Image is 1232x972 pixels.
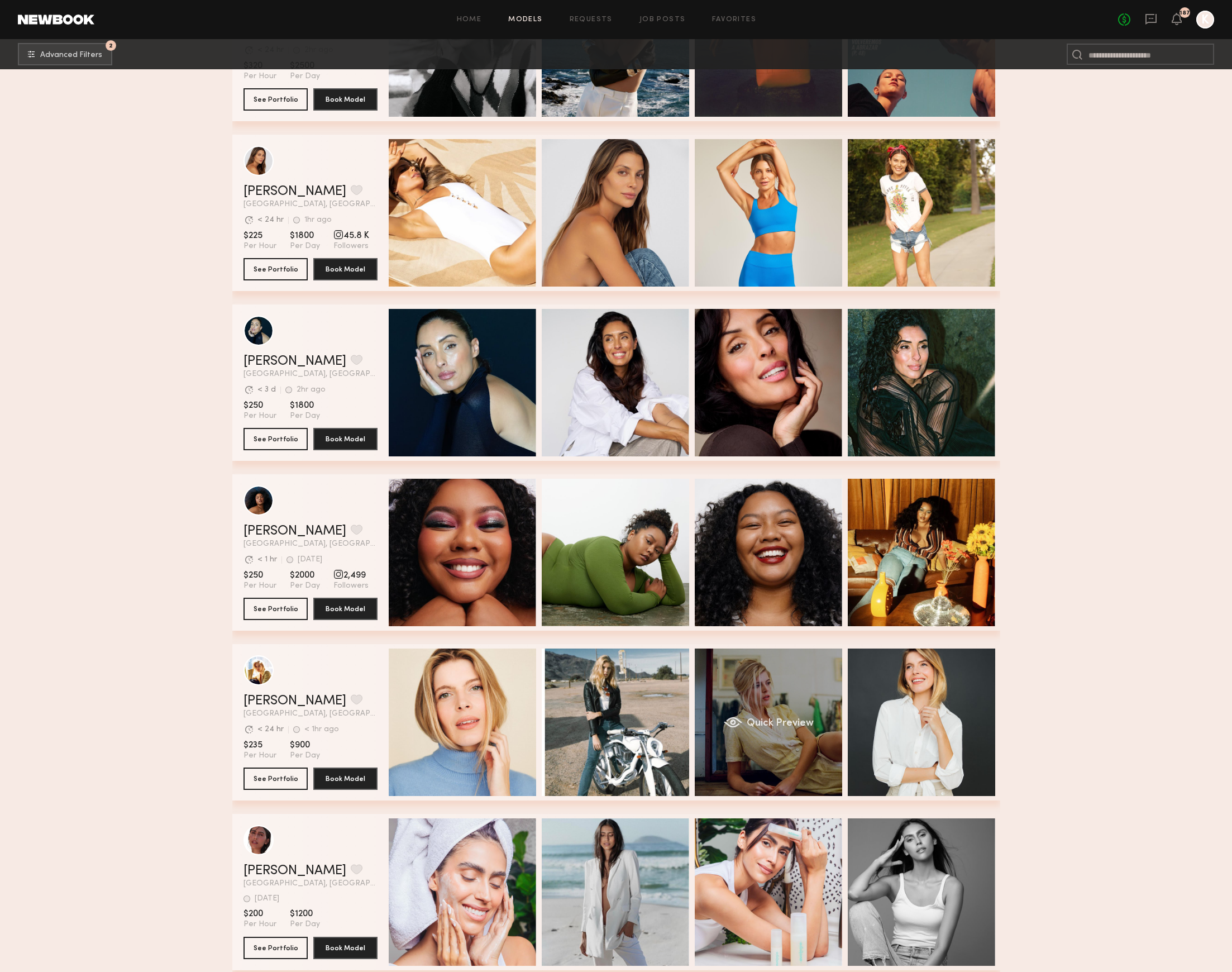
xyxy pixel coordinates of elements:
[457,16,482,23] a: Home
[243,908,276,919] span: $200
[333,570,369,581] span: 2,499
[243,258,308,280] button: See Portfolio
[333,230,369,241] span: 45.8 K
[243,540,378,548] span: [GEOGRAPHIC_DATA], [GEOGRAPHIC_DATA]
[243,355,346,368] a: [PERSON_NAME]
[257,556,277,564] div: < 1 hr
[712,16,756,23] a: Favorites
[243,598,308,620] button: See Portfolio
[570,16,613,23] a: Requests
[313,428,378,450] button: Book Model
[313,768,378,790] button: Book Model
[290,908,320,919] span: $1200
[243,880,378,888] span: [GEOGRAPHIC_DATA], [GEOGRAPHIC_DATA]
[290,570,320,581] span: $2000
[243,241,276,251] span: Per Hour
[290,400,320,411] span: $1800
[243,185,346,198] a: [PERSON_NAME]
[304,216,332,224] div: 1hr ago
[243,937,308,959] button: See Portfolio
[243,570,276,581] span: $250
[243,201,378,208] span: [GEOGRAPHIC_DATA], [GEOGRAPHIC_DATA]
[298,556,322,564] div: [DATE]
[290,581,320,591] span: Per Day
[109,43,113,48] span: 2
[40,51,102,59] span: Advanced Filters
[290,751,320,761] span: Per Day
[257,726,284,733] div: < 24 hr
[313,937,378,959] button: Book Model
[243,400,276,411] span: $250
[304,726,339,733] div: < 1hr ago
[639,16,686,23] a: Job Posts
[333,581,369,591] span: Followers
[257,216,284,224] div: < 24 hr
[243,411,276,421] span: Per Hour
[290,230,320,241] span: $1800
[290,919,320,930] span: Per Day
[1196,11,1214,28] a: K
[243,72,276,82] span: Per Hour
[243,864,346,878] a: [PERSON_NAME]
[18,43,112,65] button: 2Advanced Filters
[297,386,326,394] div: 2hr ago
[243,581,276,591] span: Per Hour
[257,386,276,394] div: < 3 d
[255,895,279,903] div: [DATE]
[290,241,320,251] span: Per Day
[290,411,320,421] span: Per Day
[290,740,320,751] span: $900
[243,525,346,538] a: [PERSON_NAME]
[746,718,813,728] span: Quick Preview
[243,694,346,708] a: [PERSON_NAME]
[333,241,369,251] span: Followers
[313,258,378,280] button: Book Model
[243,919,276,930] span: Per Hour
[243,88,308,111] button: See Portfolio
[243,740,276,751] span: $235
[1180,10,1190,16] div: 187
[290,72,320,82] span: Per Day
[313,598,378,620] button: Book Model
[508,16,542,23] a: Models
[243,230,276,241] span: $225
[243,768,308,790] button: See Portfolio
[243,370,378,378] span: [GEOGRAPHIC_DATA], [GEOGRAPHIC_DATA]
[313,88,378,111] button: Book Model
[243,710,378,718] span: [GEOGRAPHIC_DATA], [GEOGRAPHIC_DATA]
[243,428,308,450] button: See Portfolio
[243,751,276,761] span: Per Hour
